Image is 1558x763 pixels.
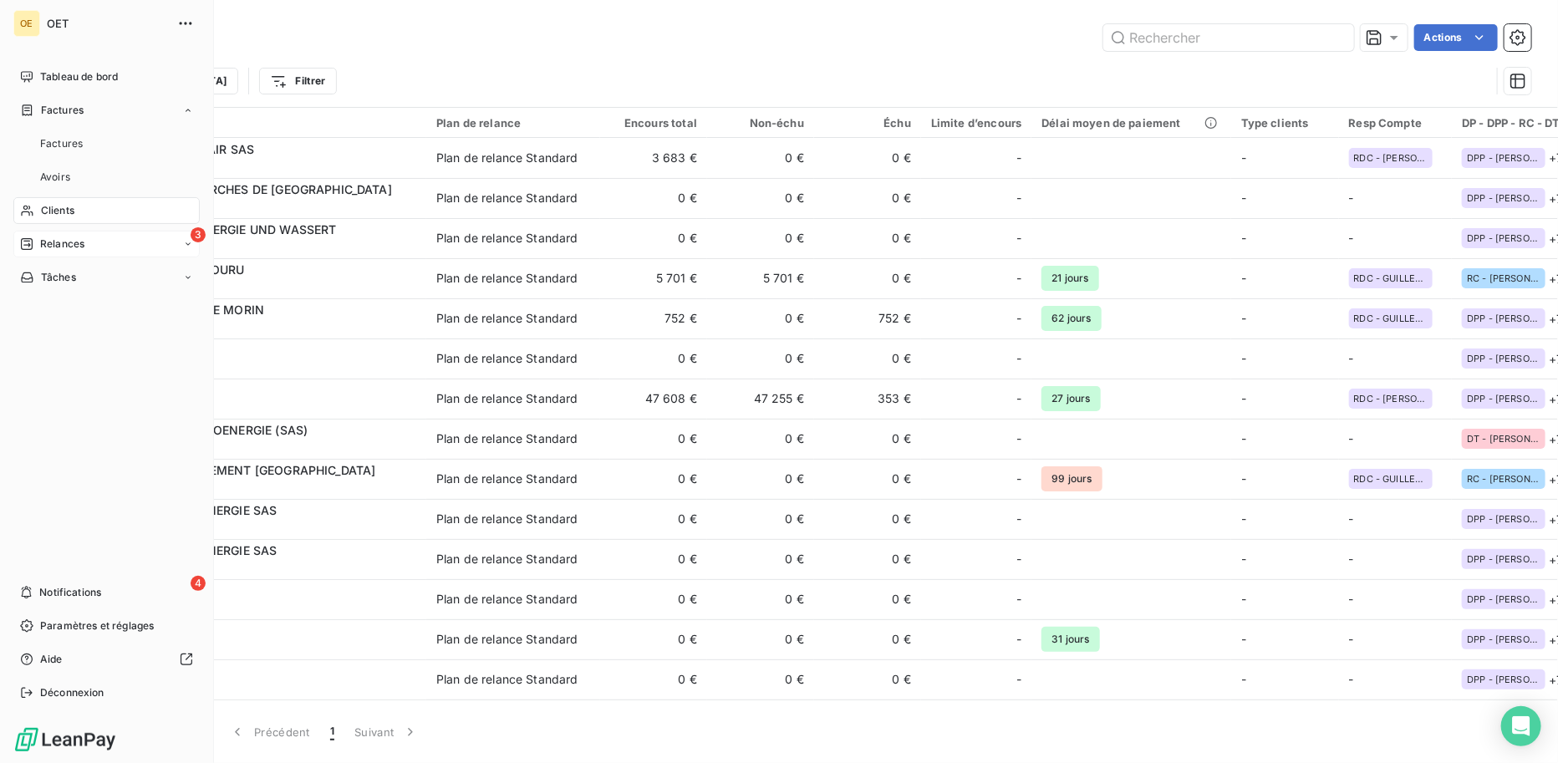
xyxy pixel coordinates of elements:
[115,238,416,255] span: CBIOQUADRA
[1041,627,1099,652] span: 31 jours
[1041,306,1101,331] span: 62 jours
[600,659,707,699] td: 0 €
[707,138,814,178] td: 0 €
[600,379,707,419] td: 47 608 €
[1501,706,1541,746] div: Open Intercom Messenger
[1241,431,1246,445] span: -
[1467,594,1540,604] span: DPP - [PERSON_NAME] [PERSON_NAME]
[824,116,911,130] div: Échu
[1349,511,1354,526] span: -
[1016,230,1021,247] span: -
[814,499,921,539] td: 0 €
[115,519,416,536] span: CLIMARGUE
[330,724,334,740] span: 1
[707,298,814,338] td: 0 €
[814,338,921,379] td: 0 €
[1016,591,1021,608] span: -
[1241,632,1246,646] span: -
[707,218,814,258] td: 0 €
[1349,632,1354,646] span: -
[1103,24,1354,51] input: Rechercher
[115,198,416,215] span: CBIOGAZ35
[115,318,416,335] span: CGUEMOR35
[814,539,921,579] td: 0 €
[320,715,344,750] button: 1
[1467,233,1540,243] span: DPP - [PERSON_NAME] [PERSON_NAME]
[814,459,921,499] td: 0 €
[707,579,814,619] td: 0 €
[1016,511,1021,527] span: -
[1349,552,1354,566] span: -
[814,258,921,298] td: 0 €
[1016,310,1021,327] span: -
[600,699,707,740] td: 0 €
[115,359,416,375] span: CCVEBIOGAZ
[115,182,392,196] span: BIOGAZ DES MARCHES DE [GEOGRAPHIC_DATA]
[600,218,707,258] td: 0 €
[1016,671,1021,688] span: -
[814,178,921,218] td: 0 €
[1414,24,1498,51] button: Actions
[1016,150,1021,166] span: -
[1241,552,1246,566] span: -
[707,539,814,579] td: 0 €
[219,715,320,750] button: Précédent
[814,218,921,258] td: 0 €
[1016,430,1021,447] span: -
[47,17,167,30] span: OET
[40,69,118,84] span: Tableau de bord
[814,298,921,338] td: 752 €
[707,379,814,419] td: 47 255 €
[1241,311,1246,325] span: -
[717,116,804,130] div: Non-échu
[600,258,707,298] td: 5 701 €
[436,310,578,327] div: Plan de relance Standard
[1041,266,1098,291] span: 21 jours
[436,671,578,688] div: Plan de relance Standard
[1349,231,1354,245] span: -
[436,390,578,407] div: Plan de relance Standard
[1241,150,1246,165] span: -
[1016,551,1021,567] span: -
[41,203,74,218] span: Clients
[1349,116,1443,130] div: Resp Compte
[115,463,375,477] span: IDEX ENVIRONNEMENT [GEOGRAPHIC_DATA]
[115,599,416,616] span: CMETHAMAVI
[610,116,697,130] div: Encours total
[115,399,416,415] span: CGRENERGIE
[436,631,578,648] div: Plan de relance Standard
[707,499,814,539] td: 0 €
[600,459,707,499] td: 0 €
[1016,270,1021,287] span: -
[814,619,921,659] td: 0 €
[13,726,117,753] img: Logo LeanPay
[1016,390,1021,407] span: -
[1467,434,1540,444] span: DT - [PERSON_NAME]
[40,685,104,700] span: Déconnexion
[707,419,814,459] td: 0 €
[1467,354,1540,364] span: DPP - [PERSON_NAME] [PERSON_NAME]
[1241,191,1246,205] span: -
[707,699,814,740] td: 0 €
[13,646,200,673] a: Aide
[600,338,707,379] td: 0 €
[39,585,101,600] span: Notifications
[814,379,921,419] td: 353 €
[600,539,707,579] td: 0 €
[1241,231,1246,245] span: -
[600,579,707,619] td: 0 €
[1041,466,1102,491] span: 99 jours
[1349,351,1354,365] span: -
[600,178,707,218] td: 0 €
[600,619,707,659] td: 0 €
[1016,631,1021,648] span: -
[814,699,921,740] td: 0 €
[814,138,921,178] td: 0 €
[1241,471,1246,486] span: -
[1467,273,1540,283] span: RC - [PERSON_NAME]
[115,439,416,455] span: CHAUTSEGAF
[115,559,416,576] span: CLIMARGUEF
[40,170,70,185] span: Avoirs
[814,419,921,459] td: 0 €
[40,237,84,252] span: Relances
